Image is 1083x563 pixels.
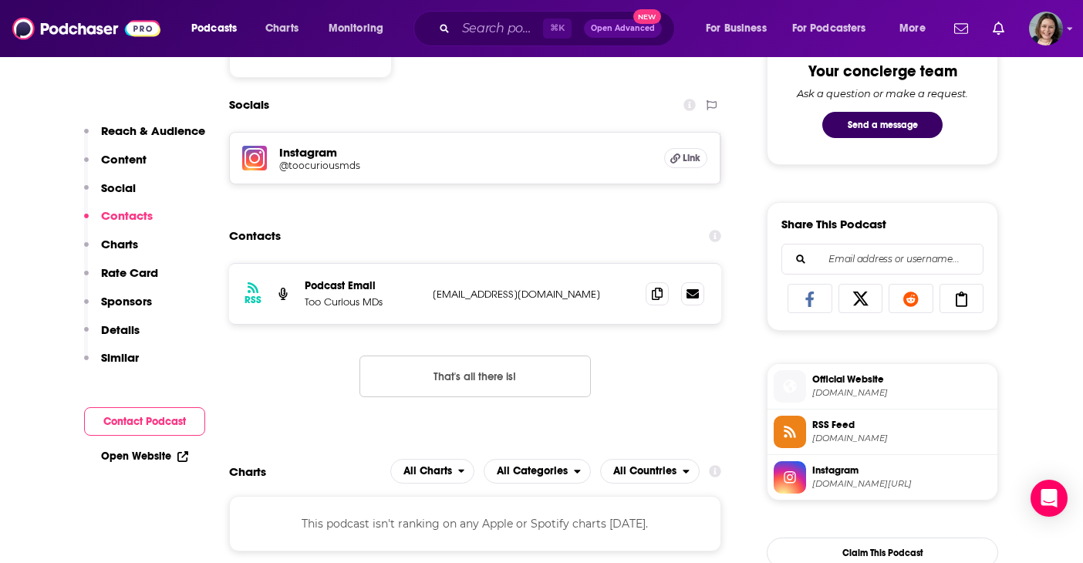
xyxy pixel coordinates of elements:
p: Charts [101,237,138,251]
div: Your concierge team [808,62,957,81]
img: User Profile [1029,12,1063,46]
span: RSS Feed [812,418,991,432]
p: Rate Card [101,265,158,280]
button: Send a message [822,112,943,138]
button: Reach & Audience [84,123,205,152]
p: [EMAIL_ADDRESS][DOMAIN_NAME] [433,288,633,301]
span: All Countries [613,466,676,477]
p: Too Curious MDs [305,295,420,308]
h2: Categories [484,459,591,484]
button: open menu [889,16,945,41]
a: Show notifications dropdown [948,15,974,42]
div: Ask a question or make a request. [797,87,968,99]
h3: RSS [245,294,261,306]
p: Contacts [101,208,153,223]
button: Nothing here. [359,356,591,397]
button: Contact Podcast [84,407,205,436]
img: iconImage [242,146,267,170]
a: @toocuriousmds [279,160,652,171]
a: Charts [255,16,308,41]
span: Open Advanced [591,25,655,32]
p: Reach & Audience [101,123,205,138]
span: More [899,18,926,39]
img: Podchaser - Follow, Share and Rate Podcasts [12,14,160,43]
button: Social [84,180,136,209]
span: All Categories [497,466,568,477]
span: Link [683,152,700,164]
h2: Socials [229,90,269,120]
span: All Charts [403,466,452,477]
button: open menu [180,16,257,41]
button: Similar [84,350,139,379]
a: Copy Link [940,284,984,313]
a: Share on X/Twitter [838,284,883,313]
h2: Countries [600,459,700,484]
button: Rate Card [84,265,158,294]
button: Contacts [84,208,153,237]
a: Show notifications dropdown [987,15,1010,42]
span: For Podcasters [792,18,866,39]
a: RSS Feed[DOMAIN_NAME] [774,416,991,448]
a: Open Website [101,450,188,463]
a: Instagram[DOMAIN_NAME][URL] [774,461,991,494]
button: open menu [782,16,889,41]
button: Content [84,152,147,180]
button: open menu [390,459,475,484]
a: Share on Reddit [889,284,933,313]
span: Monitoring [329,18,383,39]
span: podcasters.spotify.com [812,387,991,399]
h2: Contacts [229,221,281,251]
h5: @toocuriousmds [279,160,526,171]
button: Charts [84,237,138,265]
button: open menu [695,16,786,41]
button: Show profile menu [1029,12,1063,46]
p: Similar [101,350,139,365]
button: Details [84,322,140,351]
p: Details [101,322,140,337]
span: Charts [265,18,299,39]
p: Content [101,152,147,167]
button: Open AdvancedNew [584,19,662,38]
span: Instagram [812,464,991,477]
h2: Platforms [390,459,475,484]
h5: Instagram [279,145,652,160]
p: Sponsors [101,294,152,308]
div: Open Intercom Messenger [1031,480,1068,517]
div: Search followers [781,244,983,275]
div: This podcast isn't ranking on any Apple or Spotify charts [DATE]. [229,496,721,551]
span: Logged in as micglogovac [1029,12,1063,46]
a: Link [664,148,707,168]
span: Official Website [812,373,991,386]
span: New [633,9,661,24]
span: instagram.com/toocuriousmds [812,478,991,490]
button: open menu [318,16,403,41]
p: Podcast Email [305,279,420,292]
h3: Share This Podcast [781,217,886,231]
span: ⌘ K [543,19,572,39]
input: Email address or username... [795,244,970,274]
p: Social [101,180,136,195]
span: anchor.fm [812,433,991,444]
span: For Business [706,18,767,39]
h2: Charts [229,464,266,479]
a: Share on Facebook [788,284,832,313]
button: open menu [484,459,591,484]
a: Official Website[DOMAIN_NAME] [774,370,991,403]
span: Podcasts [191,18,237,39]
input: Search podcasts, credits, & more... [456,16,543,41]
button: open menu [600,459,700,484]
div: Search podcasts, credits, & more... [428,11,690,46]
button: Sponsors [84,294,152,322]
